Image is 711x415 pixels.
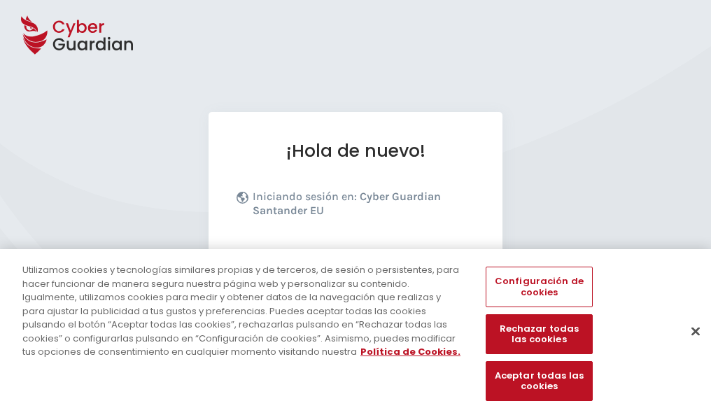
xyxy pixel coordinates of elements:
[486,361,592,401] button: Aceptar todas las cookies
[486,267,592,307] button: Configuración de cookies
[486,314,592,354] button: Rechazar todas las cookies
[360,345,460,358] a: Más información sobre su privacidad, se abre en una nueva pestaña
[680,316,711,346] button: Cerrar
[253,190,441,217] b: Cyber Guardian Santander EU
[237,140,474,162] h1: ¡Hola de nuevo!
[22,263,465,359] div: Utilizamos cookies y tecnologías similares propias y de terceros, de sesión o persistentes, para ...
[253,190,471,225] p: Iniciando sesión en:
